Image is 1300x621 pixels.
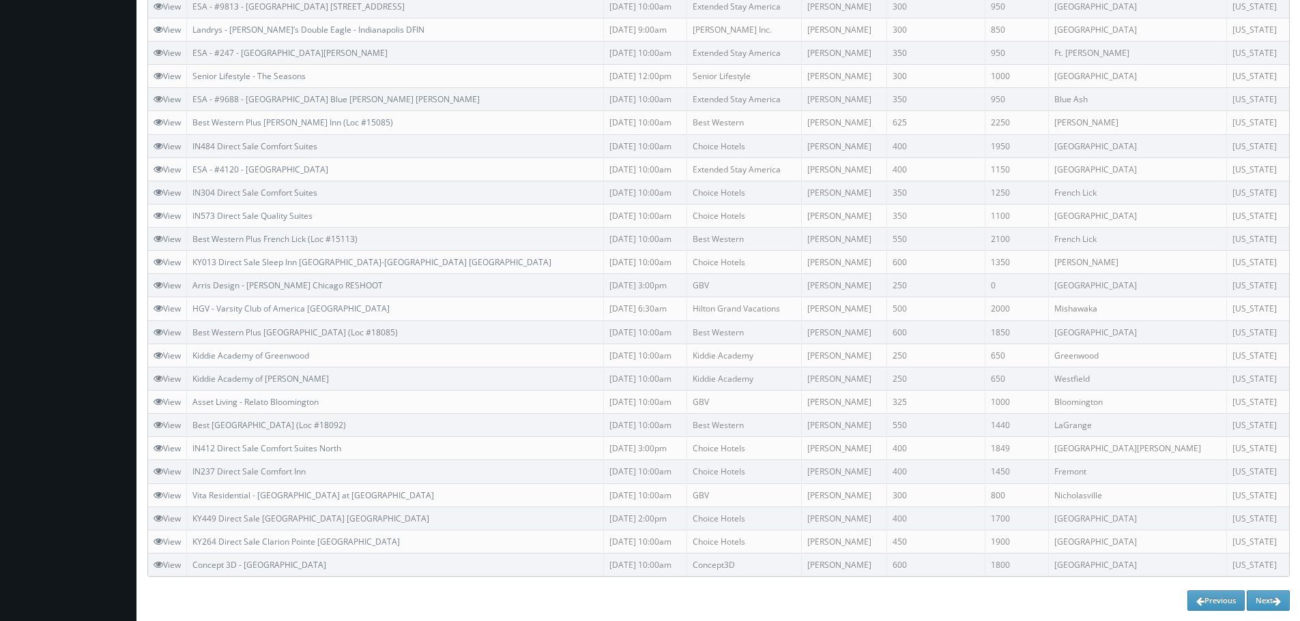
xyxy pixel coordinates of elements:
a: View [154,350,181,361]
td: Bloomington [1048,391,1226,414]
a: View [154,373,181,384]
a: Best Western Plus [GEOGRAPHIC_DATA] (Loc #18085) [192,327,398,338]
td: [PERSON_NAME] [1048,251,1226,274]
td: [GEOGRAPHIC_DATA] [1048,134,1226,157]
td: [DATE] 10:00am [604,554,687,577]
a: IN237 Direct Sale Comfort Inn [192,466,306,477]
td: [US_STATE] [1226,391,1289,414]
td: [PERSON_NAME] [802,111,887,134]
td: [PERSON_NAME] [802,65,887,88]
td: [DATE] 10:00am [604,88,687,111]
td: [DATE] 10:00am [604,367,687,390]
td: [DATE] 10:00am [604,391,687,414]
td: [PERSON_NAME] [802,274,887,297]
a: View [154,327,181,338]
td: 0 [985,274,1048,297]
a: View [154,70,181,82]
a: ESA - #4120 - [GEOGRAPHIC_DATA] [192,164,328,175]
a: ESA - #247 - [GEOGRAPHIC_DATA][PERSON_NAME] [192,47,388,59]
td: [PERSON_NAME] [802,134,887,157]
td: [PERSON_NAME] [802,530,887,553]
td: [PERSON_NAME] [802,391,887,414]
a: IN573 Direct Sale Quality Suites [192,210,313,222]
td: [US_STATE] [1226,554,1289,577]
td: [PERSON_NAME] [802,414,887,437]
td: Mishawaka [1048,297,1226,320]
td: French Lick [1048,228,1226,251]
a: Previous [1187,590,1245,611]
td: 400 [887,506,985,530]
td: Best Western [687,320,802,344]
a: View [154,442,181,454]
td: [DATE] 3:00pm [604,274,687,297]
td: Choice Hotels [687,460,802,483]
td: 950 [985,41,1048,64]
td: [PERSON_NAME] [802,228,887,251]
td: [PERSON_NAME] [802,251,887,274]
td: [US_STATE] [1226,111,1289,134]
td: [PERSON_NAME] [802,437,887,460]
td: Hilton Grand Vacations [687,297,802,320]
td: 850 [985,18,1048,41]
td: [US_STATE] [1226,181,1289,204]
td: [DATE] 10:00am [604,111,687,134]
td: 450 [887,530,985,553]
a: View [154,513,181,524]
a: View [154,210,181,222]
a: View [154,279,181,291]
td: GBV [687,274,802,297]
td: [DATE] 10:00am [604,157,687,181]
td: [US_STATE] [1226,297,1289,320]
td: [GEOGRAPHIC_DATA] [1048,157,1226,181]
td: [DATE] 9:00am [604,18,687,41]
a: Concept 3D - [GEOGRAPHIC_DATA] [192,559,326,571]
a: Vita Residential - [GEOGRAPHIC_DATA] at [GEOGRAPHIC_DATA] [192,489,434,501]
td: Extended Stay America [687,41,802,64]
td: [US_STATE] [1226,483,1289,506]
a: View [154,536,181,547]
td: Best Western [687,111,802,134]
td: 650 [985,367,1048,390]
td: 625 [887,111,985,134]
td: [DATE] 10:00am [604,414,687,437]
a: IN304 Direct Sale Comfort Suites [192,187,317,198]
td: [GEOGRAPHIC_DATA] [1048,506,1226,530]
td: 350 [887,204,985,227]
td: 2100 [985,228,1048,251]
a: Best Western Plus French Lick (Loc #15113) [192,233,358,245]
td: [US_STATE] [1226,18,1289,41]
td: [DATE] 10:00am [604,251,687,274]
a: KY013 Direct Sale Sleep Inn [GEOGRAPHIC_DATA]-[GEOGRAPHIC_DATA] [GEOGRAPHIC_DATA] [192,256,551,268]
td: 1000 [985,65,1048,88]
a: Senior Lifestyle - The Seasons [192,70,306,82]
td: [GEOGRAPHIC_DATA] [1048,65,1226,88]
td: Ft. [PERSON_NAME] [1048,41,1226,64]
a: View [154,1,181,12]
td: [DATE] 10:00am [604,483,687,506]
td: 400 [887,460,985,483]
td: GBV [687,391,802,414]
td: 1900 [985,530,1048,553]
td: [PERSON_NAME] [802,297,887,320]
td: 1950 [985,134,1048,157]
td: Choice Hotels [687,506,802,530]
td: 250 [887,274,985,297]
td: [PERSON_NAME] [802,367,887,390]
a: View [154,140,181,152]
td: 400 [887,437,985,460]
td: [PERSON_NAME] [802,204,887,227]
td: [US_STATE] [1226,414,1289,437]
td: [US_STATE] [1226,437,1289,460]
td: [GEOGRAPHIC_DATA] [1048,530,1226,553]
td: 300 [887,18,985,41]
a: Best [GEOGRAPHIC_DATA] (Loc #18092) [192,419,346,431]
a: View [154,256,181,268]
td: [US_STATE] [1226,88,1289,111]
td: [PERSON_NAME] [802,88,887,111]
td: [DATE] 3:00pm [604,437,687,460]
td: [GEOGRAPHIC_DATA] [1048,18,1226,41]
td: 800 [985,483,1048,506]
a: View [154,24,181,35]
td: [DATE] 10:00am [604,530,687,553]
td: [DATE] 10:00am [604,41,687,64]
